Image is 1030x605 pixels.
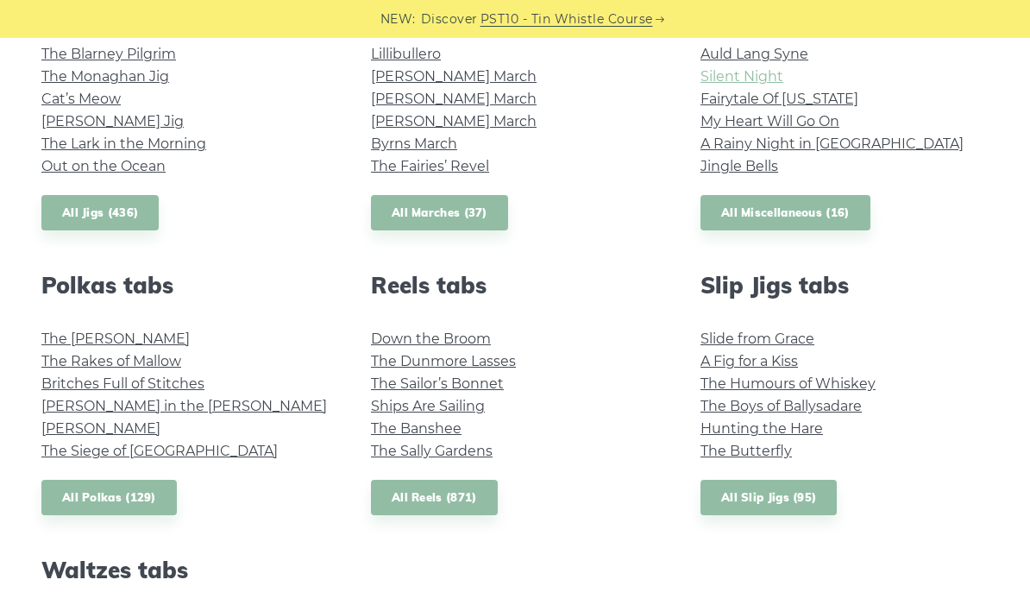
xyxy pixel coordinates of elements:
[700,375,876,392] a: The Humours of Whiskey
[700,353,798,369] a: A Fig for a Kiss
[700,91,858,107] a: Fairytale Of [US_STATE]
[371,375,504,392] a: The Sailor’s Bonnet
[700,46,808,62] a: Auld Lang Syne
[41,398,327,414] a: [PERSON_NAME] in the [PERSON_NAME]
[41,158,166,174] a: Out on the Ocean
[41,135,206,152] a: The Lark in the Morning
[700,331,814,347] a: Slide from Grace
[371,443,493,459] a: The Sally Gardens
[700,443,792,459] a: The Butterfly
[371,420,462,437] a: The Banshee
[700,158,778,174] a: Jingle Bells
[371,331,491,347] a: Down the Broom
[41,68,169,85] a: The Monaghan Jig
[700,135,964,152] a: A Rainy Night in [GEOGRAPHIC_DATA]
[41,420,160,437] a: [PERSON_NAME]
[371,398,485,414] a: Ships Are Sailing
[41,480,177,515] a: All Polkas (129)
[41,353,181,369] a: The Rakes of Mallow
[371,113,537,129] a: [PERSON_NAME] March
[41,443,278,459] a: The Siege of [GEOGRAPHIC_DATA]
[480,9,653,29] a: PST10 - Tin Whistle Course
[371,480,498,515] a: All Reels (871)
[41,272,330,299] h2: Polkas tabs
[700,195,870,230] a: All Miscellaneous (16)
[371,91,537,107] a: [PERSON_NAME] March
[371,158,489,174] a: The Fairies’ Revel
[41,46,176,62] a: The Blarney Pilgrim
[700,480,837,515] a: All Slip Jigs (95)
[371,353,516,369] a: The Dunmore Lasses
[421,9,478,29] span: Discover
[371,68,537,85] a: [PERSON_NAME] March
[700,272,989,299] h2: Slip Jigs tabs
[371,195,508,230] a: All Marches (37)
[380,9,416,29] span: NEW:
[371,46,441,62] a: Lillibullero
[700,420,823,437] a: Hunting the Hare
[41,375,204,392] a: Britches Full of Stitches
[41,557,330,583] h2: Waltzes tabs
[700,68,783,85] a: Silent Night
[700,113,839,129] a: My Heart Will Go On
[371,135,457,152] a: Byrns March
[41,113,184,129] a: [PERSON_NAME] Jig
[41,91,121,107] a: Cat’s Meow
[41,195,159,230] a: All Jigs (436)
[700,398,862,414] a: The Boys of Ballysadare
[41,331,190,347] a: The [PERSON_NAME]
[371,272,659,299] h2: Reels tabs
